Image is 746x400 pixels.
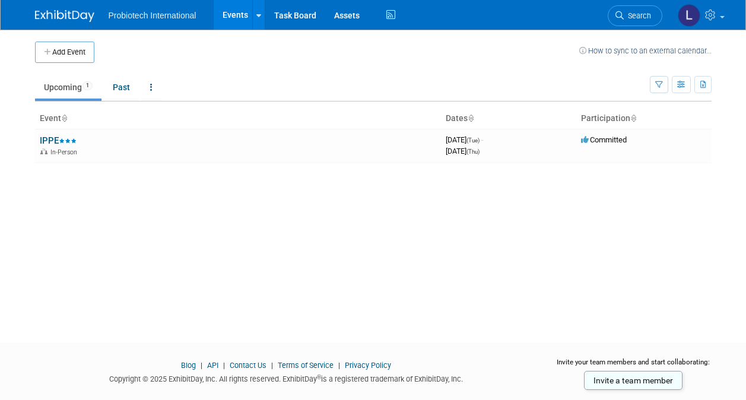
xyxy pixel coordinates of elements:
[198,361,205,370] span: |
[40,135,77,146] a: IPPE
[481,135,483,144] span: -
[441,109,576,129] th: Dates
[35,42,94,63] button: Add Event
[624,11,651,20] span: Search
[35,371,538,385] div: Copyright © 2025 ExhibitDay, Inc. All rights reserved. ExhibitDay is a registered trademark of Ex...
[345,361,391,370] a: Privacy Policy
[268,361,276,370] span: |
[35,10,94,22] img: ExhibitDay
[35,76,101,99] a: Upcoming1
[581,135,627,144] span: Committed
[335,361,343,370] span: |
[220,361,228,370] span: |
[576,109,712,129] th: Participation
[630,113,636,123] a: Sort by Participation Type
[230,361,266,370] a: Contact Us
[207,361,218,370] a: API
[109,11,196,20] span: Probiotech International
[584,371,682,390] a: Invite a team member
[466,148,480,155] span: (Thu)
[181,361,196,370] a: Blog
[40,148,47,154] img: In-Person Event
[317,374,321,380] sup: ®
[468,113,474,123] a: Sort by Start Date
[35,109,441,129] th: Event
[608,5,662,26] a: Search
[104,76,139,99] a: Past
[446,135,483,144] span: [DATE]
[555,357,712,375] div: Invite your team members and start collaborating:
[678,4,700,27] img: Lisa Bell
[82,81,93,90] span: 1
[446,147,480,155] span: [DATE]
[278,361,334,370] a: Terms of Service
[579,46,712,55] a: How to sync to an external calendar...
[50,148,81,156] span: In-Person
[61,113,67,123] a: Sort by Event Name
[466,137,480,144] span: (Tue)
